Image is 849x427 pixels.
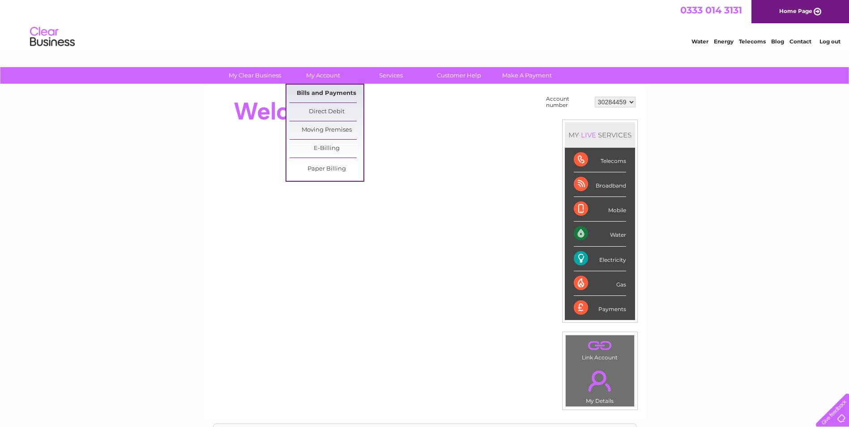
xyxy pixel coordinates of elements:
[544,94,593,111] td: Account number
[290,121,363,139] a: Moving Premises
[565,363,635,407] td: My Details
[568,337,632,353] a: .
[286,67,360,84] a: My Account
[680,4,742,16] a: 0333 014 3131
[213,5,636,43] div: Clear Business is a trading name of Verastar Limited (registered in [GEOGRAPHIC_DATA] No. 3667643...
[290,103,363,121] a: Direct Debit
[490,67,564,84] a: Make A Payment
[771,38,784,45] a: Blog
[574,148,626,172] div: Telecoms
[354,67,428,84] a: Services
[290,85,363,102] a: Bills and Payments
[218,67,292,84] a: My Clear Business
[789,38,811,45] a: Contact
[565,122,635,148] div: MY SERVICES
[568,365,632,397] a: .
[565,335,635,363] td: Link Account
[290,140,363,158] a: E-Billing
[30,23,75,51] img: logo.png
[819,38,840,45] a: Log out
[714,38,734,45] a: Energy
[574,296,626,320] div: Payments
[691,38,708,45] a: Water
[574,222,626,246] div: Water
[574,271,626,296] div: Gas
[290,160,363,178] a: Paper Billing
[574,197,626,222] div: Mobile
[574,172,626,197] div: Broadband
[579,131,598,139] div: LIVE
[739,38,766,45] a: Telecoms
[422,67,496,84] a: Customer Help
[574,247,626,271] div: Electricity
